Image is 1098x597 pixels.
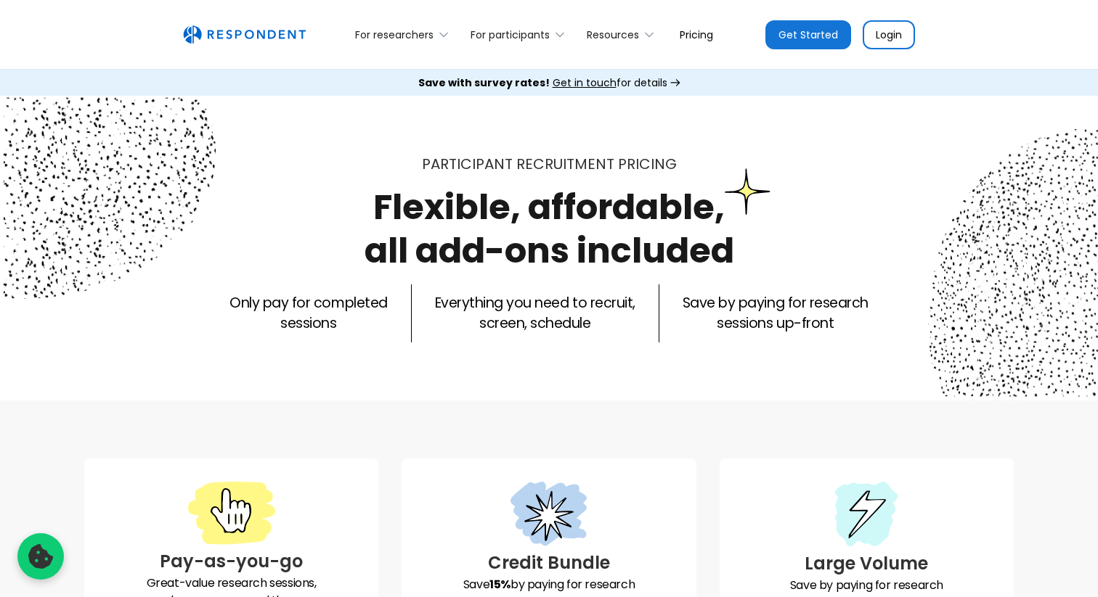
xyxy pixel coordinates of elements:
[587,28,639,42] div: Resources
[463,17,579,52] div: For participants
[579,17,668,52] div: Resources
[489,576,511,593] strong: 15%
[418,75,550,90] strong: Save with survey rates!
[418,75,667,90] div: for details
[229,293,387,334] p: Only pay for completed sessions
[435,293,635,334] p: Everything you need to recruit, screen, schedule
[863,20,915,49] a: Login
[413,550,684,576] h3: Credit Bundle
[365,183,734,275] h1: Flexible, affordable, all add-ons included
[765,20,851,49] a: Get Started
[96,548,367,575] h3: Pay-as-you-go
[683,293,869,334] p: Save by paying for research sessions up-front
[618,154,677,174] span: PRICING
[183,25,306,44] a: home
[553,75,617,90] span: Get in touch
[731,551,1002,577] h3: Large Volume
[183,25,306,44] img: Untitled UI logotext
[355,28,434,42] div: For researchers
[668,17,725,52] a: Pricing
[347,17,463,52] div: For researchers
[471,28,550,42] div: For participants
[422,154,614,174] span: Participant recruitment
